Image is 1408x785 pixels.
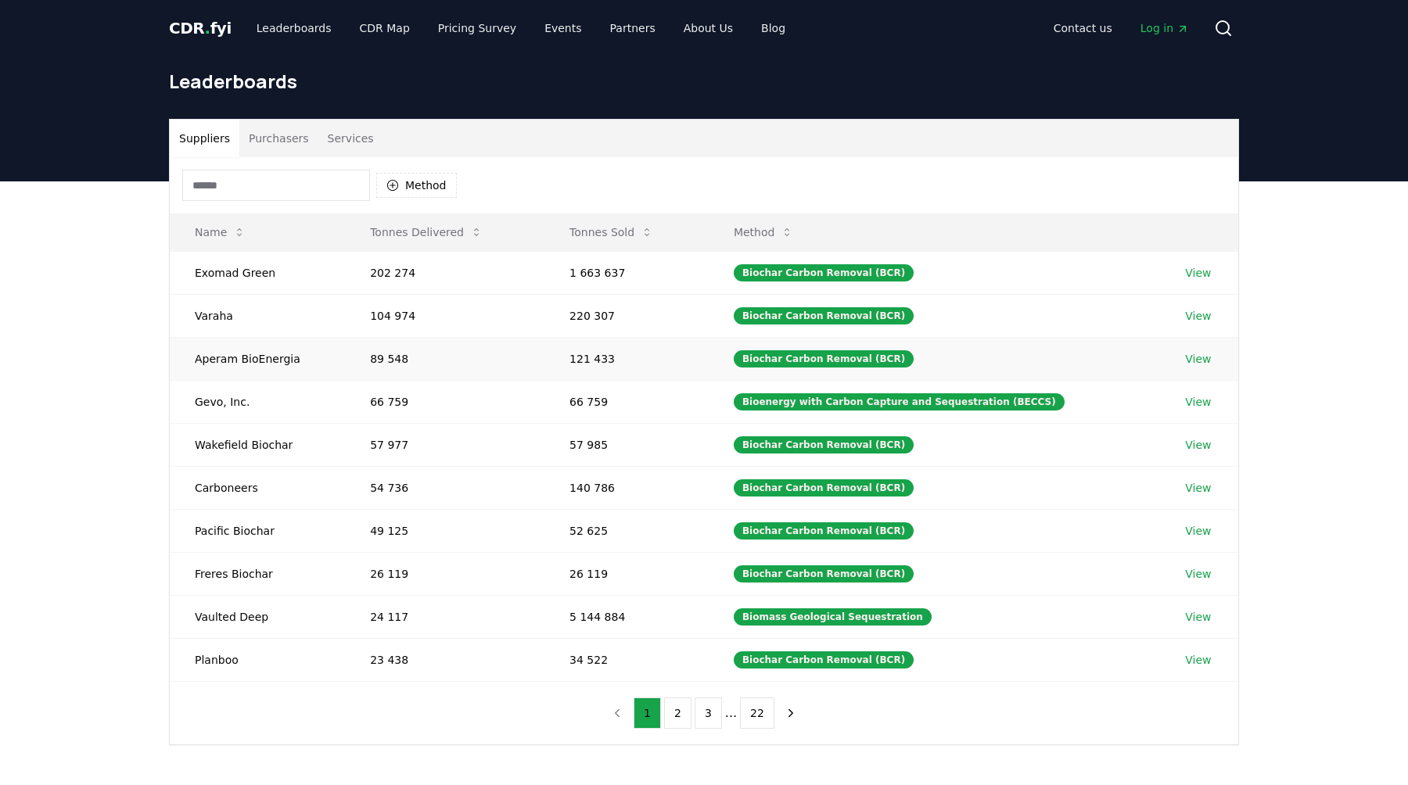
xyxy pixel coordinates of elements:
div: Biochar Carbon Removal (BCR) [734,651,914,669]
td: Carboneers [170,466,345,509]
a: View [1185,652,1211,668]
button: Tonnes Delivered [357,217,495,248]
div: Biochar Carbon Removal (BCR) [734,565,914,582]
button: next page [778,697,804,729]
td: 54 736 [345,466,544,509]
td: 66 759 [345,380,544,423]
a: View [1185,609,1211,625]
a: CDR.fyi [169,17,232,39]
nav: Main [244,14,798,42]
a: Contact us [1041,14,1125,42]
div: Bioenergy with Carbon Capture and Sequestration (BECCS) [734,393,1065,410]
button: Purchasers [239,120,318,157]
td: 26 119 [544,552,709,595]
td: 220 307 [544,294,709,337]
td: 26 119 [345,552,544,595]
a: View [1185,394,1211,410]
td: 57 977 [345,423,544,466]
td: 57 985 [544,423,709,466]
td: 34 522 [544,638,709,681]
td: 202 274 [345,251,544,294]
button: Services [318,120,383,157]
a: Partners [598,14,668,42]
h1: Leaderboards [169,69,1239,94]
td: Varaha [170,294,345,337]
div: Biochar Carbon Removal (BCR) [734,522,914,539]
div: Biochar Carbon Removal (BCR) [734,264,914,281]
a: Blog [749,14,798,42]
div: Biomass Geological Sequestration [734,608,932,625]
td: Freres Biochar [170,552,345,595]
button: 22 [740,697,774,729]
a: View [1185,523,1211,539]
td: Wakefield Biochar [170,423,345,466]
span: . [205,19,210,38]
button: Name [182,217,258,248]
span: CDR fyi [169,19,232,38]
td: 140 786 [544,466,709,509]
a: View [1185,308,1211,324]
button: Tonnes Sold [557,217,666,248]
button: Method [376,173,457,198]
a: About Us [671,14,745,42]
div: Biochar Carbon Removal (BCR) [734,436,914,453]
a: View [1185,566,1211,582]
a: CDR Map [347,14,422,42]
td: 24 117 [345,595,544,638]
a: View [1185,480,1211,496]
button: 1 [634,697,661,729]
div: Biochar Carbon Removal (BCR) [734,307,914,324]
a: Leaderboards [244,14,344,42]
td: 23 438 [345,638,544,681]
button: 3 [695,697,722,729]
td: 5 144 884 [544,595,709,638]
span: Log in [1140,20,1189,36]
td: Planboo [170,638,345,681]
button: Method [721,217,806,248]
td: Exomad Green [170,251,345,294]
a: View [1185,437,1211,453]
a: View [1185,351,1211,367]
td: 121 433 [544,337,709,380]
li: ... [725,704,737,722]
td: 104 974 [345,294,544,337]
div: Biochar Carbon Removal (BCR) [734,479,914,496]
a: Pricing Survey [426,14,529,42]
nav: Main [1041,14,1201,42]
td: Pacific Biochar [170,509,345,552]
a: View [1185,265,1211,281]
button: 2 [664,697,691,729]
a: Events [532,14,594,42]
td: 66 759 [544,380,709,423]
a: Log in [1128,14,1201,42]
td: 49 125 [345,509,544,552]
td: Vaulted Deep [170,595,345,638]
td: 1 663 637 [544,251,709,294]
td: Gevo, Inc. [170,380,345,423]
td: Aperam BioEnergia [170,337,345,380]
button: Suppliers [170,120,239,157]
td: 52 625 [544,509,709,552]
div: Biochar Carbon Removal (BCR) [734,350,914,367]
td: 89 548 [345,337,544,380]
